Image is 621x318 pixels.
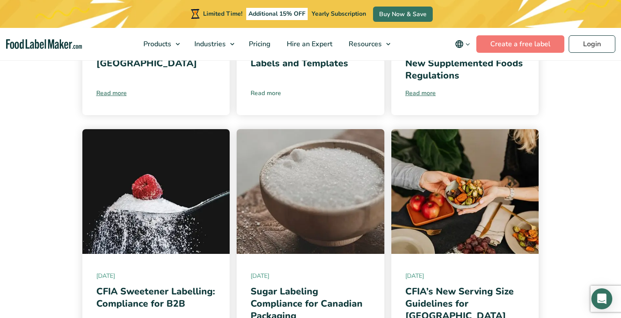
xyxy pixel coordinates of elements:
[96,271,216,280] span: [DATE]
[279,28,339,60] a: Hire an Expert
[246,8,308,20] span: Additional 15% OFF
[251,271,370,280] span: [DATE]
[341,28,395,60] a: Resources
[284,39,333,49] span: Hire an Expert
[591,288,612,309] div: Open Intercom Messenger
[251,89,370,98] a: Read more
[373,7,433,22] a: Buy Now & Save
[346,39,383,49] span: Resources
[246,39,271,49] span: Pricing
[312,10,366,18] span: Yearly Subscription
[476,35,564,53] a: Create a free label
[405,271,525,280] span: [DATE]
[192,39,227,49] span: Industries
[241,28,277,60] a: Pricing
[141,39,172,49] span: Products
[405,89,525,98] a: Read more
[187,28,239,60] a: Industries
[203,10,242,18] span: Limited Time!
[405,44,523,82] a: Understanding Canada’s New Supplemented Foods Regulations
[96,285,215,310] a: CFIA Sweetener Labelling: Compliance for B2B
[569,35,615,53] a: Login
[96,89,216,98] a: Read more
[136,28,184,60] a: Products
